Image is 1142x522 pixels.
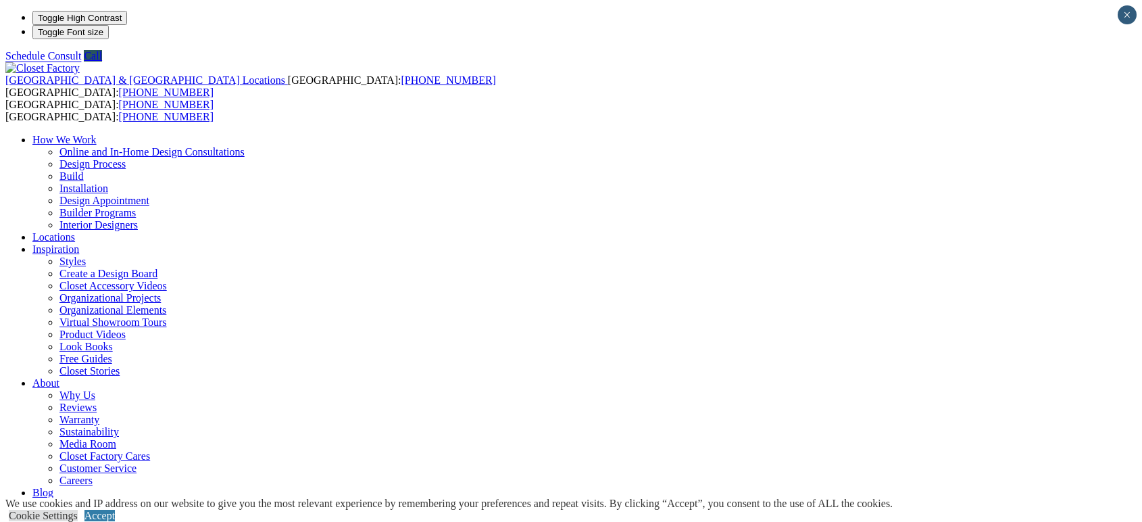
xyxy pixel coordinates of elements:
[119,87,214,98] a: [PHONE_NUMBER]
[59,341,113,352] a: Look Books
[59,219,138,231] a: Interior Designers
[1118,5,1137,24] button: Close
[59,365,120,377] a: Closet Stories
[59,280,167,291] a: Closet Accessory Videos
[9,510,78,521] a: Cookie Settings
[59,353,112,364] a: Free Guides
[5,99,214,122] span: [GEOGRAPHIC_DATA]: [GEOGRAPHIC_DATA]:
[32,231,75,243] a: Locations
[59,256,86,267] a: Styles
[38,13,122,23] span: Toggle High Contrast
[84,50,102,62] a: Call
[59,426,119,437] a: Sustainability
[32,487,53,498] a: Blog
[59,292,161,304] a: Organizational Projects
[401,74,495,86] a: [PHONE_NUMBER]
[32,134,97,145] a: How We Work
[5,50,81,62] a: Schedule Consult
[59,146,245,158] a: Online and In-Home Design Consultations
[59,207,136,218] a: Builder Programs
[59,329,126,340] a: Product Videos
[5,74,496,98] span: [GEOGRAPHIC_DATA]: [GEOGRAPHIC_DATA]:
[59,450,150,462] a: Closet Factory Cares
[32,11,127,25] button: Toggle High Contrast
[59,438,116,450] a: Media Room
[59,304,166,316] a: Organizational Elements
[119,111,214,122] a: [PHONE_NUMBER]
[59,158,126,170] a: Design Process
[5,74,288,86] a: [GEOGRAPHIC_DATA] & [GEOGRAPHIC_DATA] Locations
[32,243,79,255] a: Inspiration
[59,316,167,328] a: Virtual Showroom Tours
[32,377,59,389] a: About
[5,74,285,86] span: [GEOGRAPHIC_DATA] & [GEOGRAPHIC_DATA] Locations
[5,498,893,510] div: We use cookies and IP address on our website to give you the most relevant experience by remember...
[59,414,99,425] a: Warranty
[84,510,115,521] a: Accept
[119,99,214,110] a: [PHONE_NUMBER]
[32,25,109,39] button: Toggle Font size
[59,389,95,401] a: Why Us
[59,462,136,474] a: Customer Service
[59,475,93,486] a: Careers
[5,62,80,74] img: Closet Factory
[59,183,108,194] a: Installation
[59,170,84,182] a: Build
[59,402,97,413] a: Reviews
[38,27,103,37] span: Toggle Font size
[59,268,157,279] a: Create a Design Board
[59,195,149,206] a: Design Appointment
